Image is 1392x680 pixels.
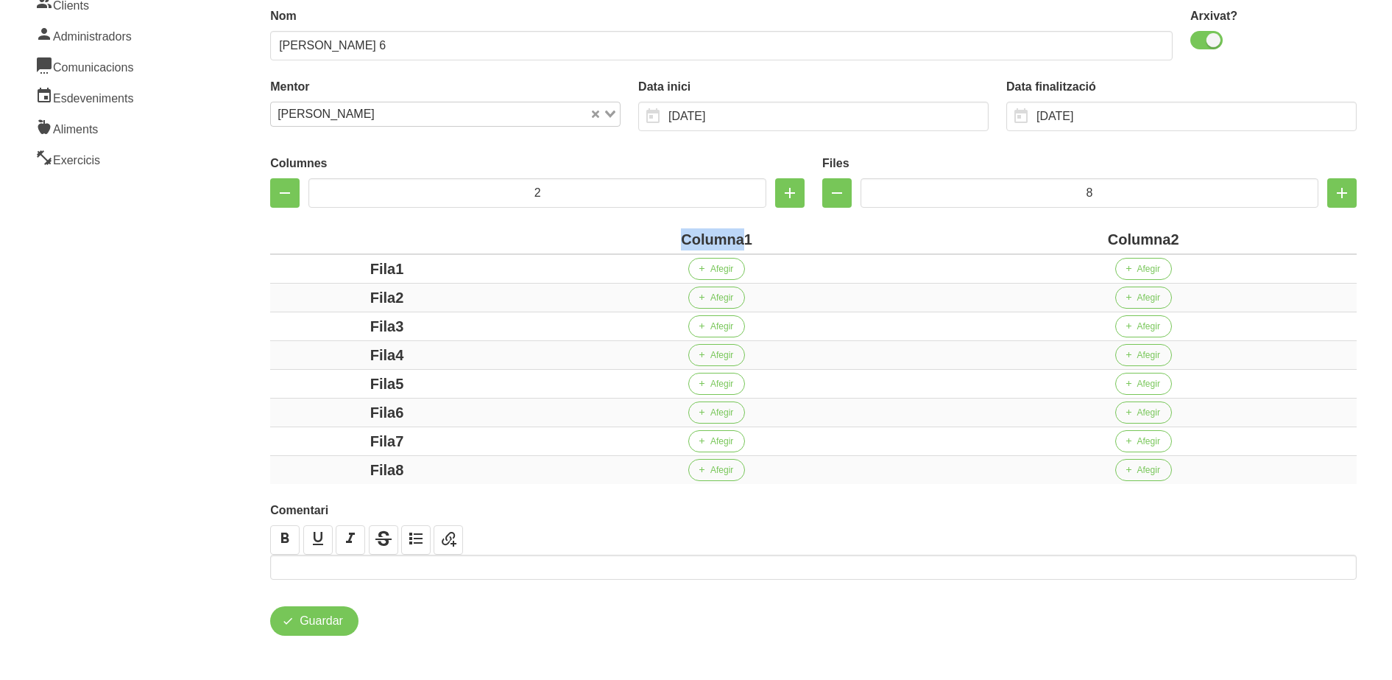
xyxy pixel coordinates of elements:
[27,143,191,174] a: Exercicis
[1137,377,1160,390] span: Afegir
[710,435,733,448] span: Afegir
[710,377,733,390] span: Afegir
[1115,287,1172,309] button: Afegir
[1137,291,1160,304] span: Afegir
[1137,320,1160,333] span: Afegir
[300,612,343,630] span: Guardar
[274,105,378,123] span: [PERSON_NAME]
[270,7,1173,25] label: Nom
[1115,258,1172,280] button: Afegir
[27,19,191,50] a: Administradors
[276,344,498,366] div: Fila4
[1115,430,1172,452] button: Afegir
[1115,459,1172,481] button: Afegir
[27,50,191,81] a: Comunicacions
[688,258,745,280] button: Afegir
[688,344,745,366] button: Afegir
[638,78,989,96] label: Data inici
[688,402,745,424] button: Afegir
[688,373,745,395] button: Afegir
[710,463,733,477] span: Afegir
[936,228,1351,250] div: Columna2
[276,459,498,481] div: Fila8
[1137,262,1160,276] span: Afegir
[276,287,498,309] div: Fila2
[592,109,599,120] button: Clear Selected
[270,155,805,172] label: Columnes
[710,406,733,419] span: Afegir
[276,315,498,337] div: Fila3
[710,320,733,333] span: Afegir
[710,291,733,304] span: Afegir
[270,78,621,96] label: Mentor
[27,112,191,143] a: Aliments
[1137,348,1160,362] span: Afegir
[688,459,745,481] button: Afegir
[27,81,191,112] a: Esdeveniments
[270,502,1357,519] label: Comentari
[1006,78,1357,96] label: Data finalització
[270,102,621,127] div: Search for option
[710,262,733,276] span: Afegir
[1115,373,1172,395] button: Afegir
[1115,402,1172,424] button: Afegir
[380,105,588,123] input: Search for option
[1137,435,1160,448] span: Afegir
[688,315,745,337] button: Afegir
[276,258,498,280] div: Fila1
[822,155,1357,172] label: Files
[1137,406,1160,419] span: Afegir
[270,606,358,636] button: Guardar
[688,287,745,309] button: Afegir
[276,430,498,452] div: Fila7
[1115,315,1172,337] button: Afegir
[1190,7,1357,25] label: Arxivat?
[276,402,498,424] div: Fila6
[1115,344,1172,366] button: Afegir
[710,348,733,362] span: Afegir
[688,430,745,452] button: Afegir
[509,228,925,250] div: Columna1
[276,373,498,395] div: Fila5
[1137,463,1160,477] span: Afegir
